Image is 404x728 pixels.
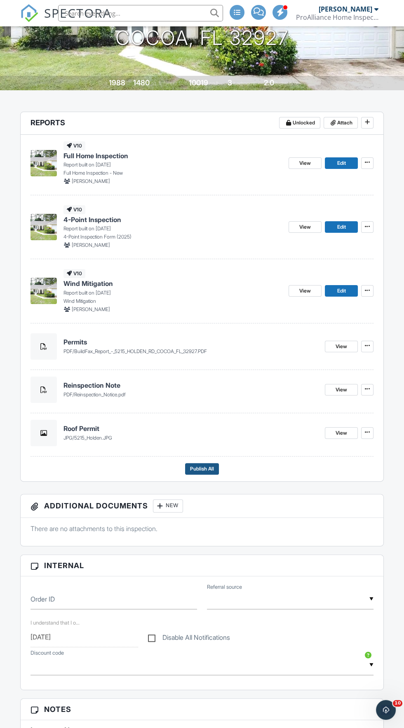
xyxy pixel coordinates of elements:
span: sq. ft. [151,80,162,87]
div: 10019 [189,78,208,87]
h3: Notes [21,699,383,720]
span: Lot Size [170,80,188,87]
a: SPECTORA [20,11,112,28]
label: Order ID [31,595,55,604]
div: 3 [228,78,232,87]
h3: Internal [21,555,383,576]
span: Built [99,80,108,87]
input: Search everything... [58,5,223,21]
span: SPECTORA [44,4,112,21]
label: Referral source [207,583,242,591]
div: 2.0 [264,78,274,87]
label: I understand that I or my client will be contacted to place a card on file to confirm the appoint... [31,620,80,626]
label: Discount code [31,649,64,657]
label: Disable All Notifications [148,634,230,644]
div: New [153,499,183,513]
p: There are no attachments to this inspection. [31,524,373,533]
div: 1988 [109,78,125,87]
div: 1480 [133,78,150,87]
div: [PERSON_NAME] [319,5,372,13]
span: bedrooms [233,80,256,87]
input: Select Date [31,627,138,647]
span: 10 [393,700,402,707]
iframe: Intercom live chat [376,700,396,720]
h1: [STREET_ADDRESS][PERSON_NAME] Cocoa, FL 32927 [25,6,379,49]
span: bathrooms [275,80,299,87]
span: sq.ft. [209,80,220,87]
img: The Best Home Inspection Software - Spectora [20,4,38,22]
h3: Additional Documents [21,494,383,518]
div: ProAlliance Home Inspections [296,13,378,21]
